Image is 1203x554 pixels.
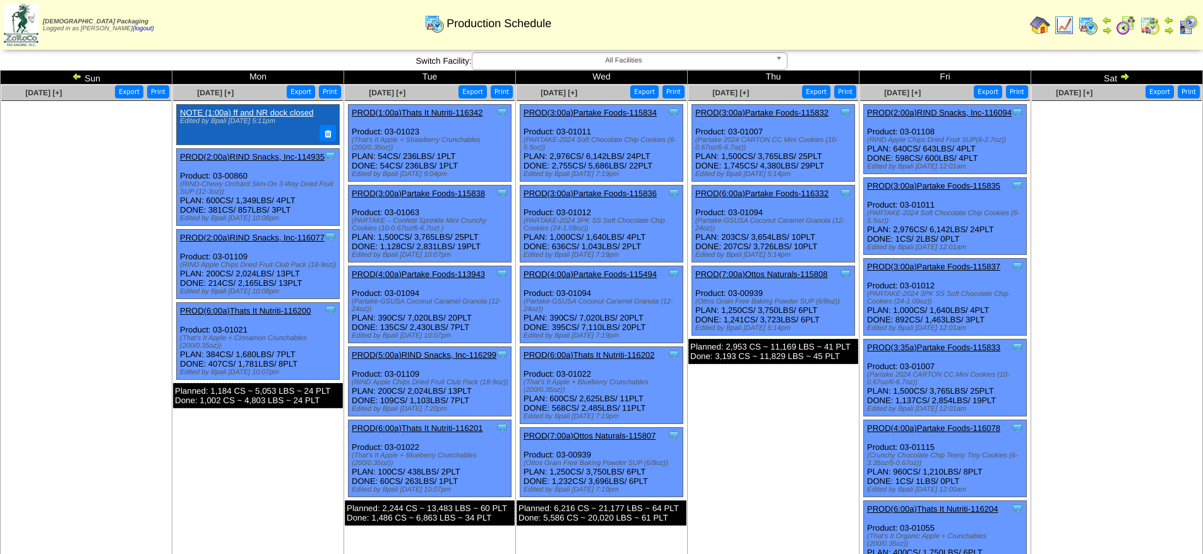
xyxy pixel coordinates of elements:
[1011,341,1024,353] img: Tooltip
[516,71,688,85] td: Wed
[688,71,859,85] td: Thu
[1030,15,1050,35] img: home.gif
[477,53,770,68] span: All Facilities
[369,88,405,97] a: [DATE] [+]
[839,187,852,199] img: Tooltip
[541,88,577,97] span: [DATE] [+]
[1006,85,1028,98] button: Print
[352,136,511,151] div: (That's It Apple + Strawberry Crunchables (200/0.35oz))
[1178,15,1198,35] img: calendarcustomer.gif
[667,106,680,119] img: Tooltip
[867,163,1026,170] div: Edited by Bpali [DATE] 12:01am
[458,85,487,98] button: Export
[1011,260,1024,273] img: Tooltip
[524,108,657,117] a: PROD(3:00a)Partake Foods-115834
[867,209,1026,225] div: (PARTAKE-2024 Soft Chocolate Chip Cookies (6-5.5oz))
[349,105,512,182] div: Product: 03-01023 PLAN: 54CS / 236LBS / 1PLT DONE: 54CS / 236LBS / 1PLT
[524,189,657,198] a: PROD(3:00a)Partake Foods-115836
[1120,71,1130,81] img: arrowright.gif
[324,150,337,162] img: Tooltip
[173,383,343,408] div: Planned: 1,184 CS ~ 5,053 LBS ~ 24 PLT Done: 1,002 CS ~ 4,803 LBS ~ 24 PLT
[352,452,511,467] div: (That's It Apple + Blueberry Crunchables (200/0.35oz))
[1054,15,1074,35] img: line_graph.gif
[180,215,339,222] div: Edited by Bpali [DATE] 10:08pm
[867,423,1000,433] a: PROD(4:00a)Partake Foods-116078
[884,88,921,97] a: [DATE] [+]
[180,306,311,315] a: PROD(6:00a)Thats It Nutriti-116200
[867,136,1026,144] div: (RIND Apple Chips Dried Fruit SUP(6-2.7oz))
[524,413,683,420] div: Edited by Bpali [DATE] 7:19pm
[352,170,511,178] div: Edited by Bpali [DATE] 9:04pm
[324,230,337,243] img: Tooltip
[180,261,339,269] div: (RIND Apple Chips Dried Fruit Club Pack (18-9oz))
[177,148,340,225] div: Product: 03-00860 PLAN: 600CS / 1,349LBS / 4PLT DONE: 381CS / 857LBS / 3PLT
[197,88,234,97] a: [DATE] [+]
[867,262,1000,271] a: PROD(3:00a)Partake Foods-115837
[692,105,855,182] div: Product: 03-01007 PLAN: 1,500CS / 3,765LBS / 25PLT DONE: 1,745CS / 4,380LBS / 29PLT
[1,71,172,85] td: Sun
[349,266,512,343] div: Product: 03-01094 PLAN: 390CS / 7,020LBS / 20PLT DONE: 135CS / 2,430LBS / 7PLT
[524,136,683,151] div: (PARTAKE-2024 Soft Chocolate Chip Cookies (6-5.5oz))
[1011,179,1024,192] img: Tooltip
[867,486,1026,493] div: Edited by Bpali [DATE] 12:00am
[695,217,854,232] div: (Partake-GSUSA Coconut Caramel Granola (12-24oz))
[491,85,513,98] button: Print
[867,504,998,514] a: PROD(6:00a)Thats It Nutriti-116204
[180,288,339,295] div: Edited by Bpali [DATE] 10:08pm
[834,85,856,98] button: Print
[180,108,313,117] a: NOTE (1:00a) ff and NR dock closed
[4,4,39,46] img: zoroco-logo-small.webp
[43,18,154,32] span: Logged in as [PERSON_NAME]
[352,486,511,493] div: Edited by Bpali [DATE] 10:07pm
[524,298,683,313] div: (Partake-GSUSA Coconut Caramel Granola (12-24oz))
[180,152,325,162] a: PROD(2:00a)RIND Snacks, Inc-114935
[524,486,683,493] div: Edited by Bpali [DATE] 7:19pm
[667,348,680,361] img: Tooltip
[520,186,683,262] div: Product: 03-01012 PLAN: 1,000CS / 1,640LBS / 4PLT DONE: 636CS / 1,043LBS / 2PLT
[524,332,683,339] div: Edited by Bpali [DATE] 7:19pm
[177,229,340,298] div: Product: 03-01109 PLAN: 200CS / 2,024LBS / 13PLT DONE: 214CS / 2,165LBS / 13PLT
[1116,15,1136,35] img: calendarblend.gif
[524,459,683,467] div: (Ottos Grain Free Baking Powder SUP (6/8oz))
[496,421,508,434] img: Tooltip
[180,368,339,376] div: Edited by Bpali [DATE] 10:07pm
[864,420,1027,497] div: Product: 03-01115 PLAN: 960CS / 1,210LBS / 8PLT DONE: 1CS / 1LBS / 0PLT
[695,108,829,117] a: PROD(3:00a)Partake Foods-115832
[867,371,1026,386] div: (Partake 2024 CARTON CC Mini Cookies (10-0.67oz/6-6.7oz))
[802,85,830,98] button: Export
[630,85,659,98] button: Export
[352,269,485,279] a: PROD(4:00a)Partake Foods-113943
[867,452,1026,467] div: (Crunchy Chocolate Chip Teeny Tiny Cookies (6-3.35oz/5-0.67oz))
[320,125,336,141] button: Delete Note
[424,13,445,33] img: calendarprod.gif
[1164,25,1174,35] img: arrowright.gif
[692,186,855,262] div: Product: 03-01094 PLAN: 203CS / 3,654LBS / 10PLT DONE: 207CS / 3,726LBS / 10PLT
[695,251,854,259] div: Edited by Bpali [DATE] 5:14pm
[695,269,828,279] a: PROD(7:00a)Ottos Naturals-115808
[352,405,511,413] div: Edited by Bpali [DATE] 7:20pm
[688,339,858,364] div: Planned: 2,953 CS ~ 11,169 LBS ~ 41 PLT Done: 3,193 CS ~ 11,829 LBS ~ 45 PLT
[496,268,508,280] img: Tooltip
[43,18,148,25] span: [DEMOGRAPHIC_DATA] Packaging
[1178,85,1200,98] button: Print
[25,88,62,97] a: [DATE] [+]
[695,189,829,198] a: PROD(6:00a)Partake Foods-116332
[180,233,325,242] a: PROD(2:00a)RIND Snacks, Inc-116077
[180,117,333,125] div: Edited by Bpali [DATE] 5:11pm
[352,332,511,339] div: Edited by Bpali [DATE] 10:07pm
[1011,421,1024,434] img: Tooltip
[695,136,854,151] div: (Partake 2024 CARTON CC Mini Cookies (10-0.67oz/6-6.7oz))
[867,324,1026,332] div: Edited by Bpali [DATE] 12:01am
[1031,71,1203,85] td: Sat
[692,266,855,336] div: Product: 03-00939 PLAN: 1,250CS / 3,750LBS / 6PLT DONE: 1,241CS / 3,723LBS / 6PLT
[1056,88,1092,97] a: [DATE] [+]
[667,429,680,442] img: Tooltip
[180,180,339,196] div: (RIND-Chewy Orchard Skin-On 3-Way Dried Fruit SUP (12-3oz))
[180,334,339,350] div: (That's It Apple + Cinnamon Crunchables (200/0.35oz))
[867,181,1000,191] a: PROD(3:00a)Partake Foods-115835
[172,71,344,85] td: Mon
[864,259,1027,336] div: Product: 03-01012 PLAN: 1,000CS / 1,640LBS / 4PLT DONE: 892CS / 1,463LBS / 3PLT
